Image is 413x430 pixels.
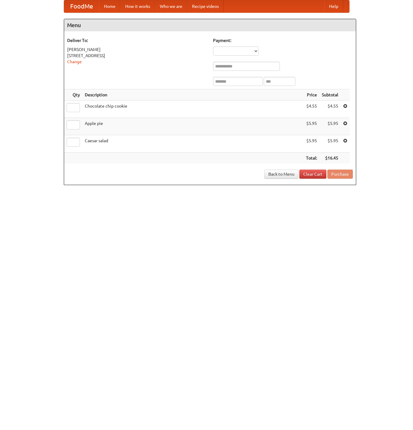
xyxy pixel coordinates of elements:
[155,0,187,12] a: Who we are
[319,153,341,164] th: $16.45
[187,0,224,12] a: Recipe videos
[120,0,155,12] a: How it works
[213,37,353,43] h5: Payment:
[82,101,304,118] td: Chocolate chip cookie
[67,53,207,59] div: [STREET_ADDRESS]
[304,153,319,164] th: Total:
[319,118,341,135] td: $5.95
[304,118,319,135] td: $5.95
[82,135,304,153] td: Caesar salad
[67,37,207,43] h5: Deliver To:
[319,89,341,101] th: Subtotal
[327,170,353,179] button: Purchase
[64,19,356,31] h4: Menu
[67,46,207,53] div: [PERSON_NAME]
[82,118,304,135] td: Apple pie
[64,0,99,12] a: FoodMe
[99,0,120,12] a: Home
[264,170,298,179] a: Back to Menu
[324,0,343,12] a: Help
[319,135,341,153] td: $5.95
[64,89,82,101] th: Qty
[319,101,341,118] td: $4.55
[304,101,319,118] td: $4.55
[299,170,326,179] a: Clear Cart
[67,59,82,64] a: Change
[304,135,319,153] td: $5.95
[82,89,304,101] th: Description
[304,89,319,101] th: Price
